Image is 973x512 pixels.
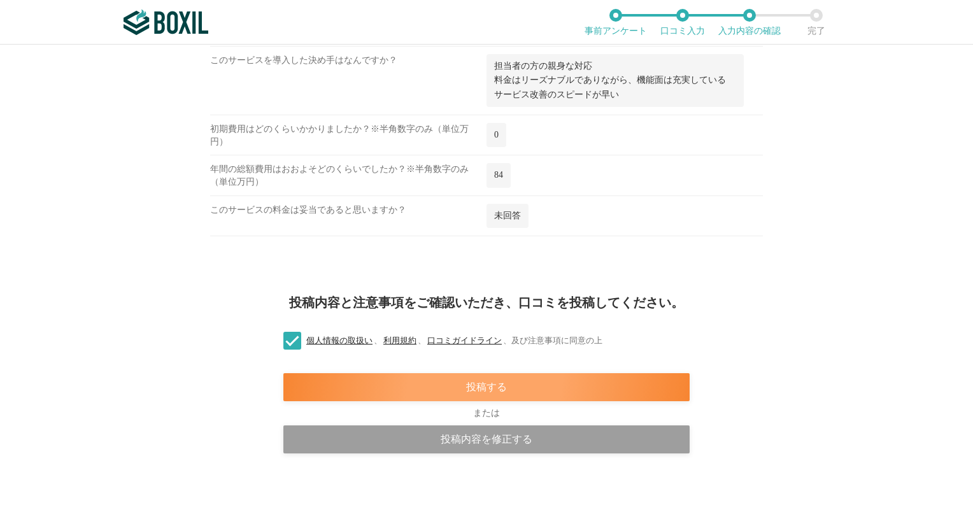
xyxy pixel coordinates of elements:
li: 事前アンケート [582,9,649,36]
li: 完了 [783,9,849,36]
label: 、 、 、 及び注意事項に同意の上 [273,334,602,348]
div: 初期費用はどのくらいかかりましたか？※半角数字のみ（単位万円） [210,123,487,155]
span: 0 [494,130,499,139]
div: このサービスの料金は妥当であると思いますか？ [210,204,487,236]
li: 入力内容の確認 [716,9,783,36]
span: 担当者の方の親身な対応 料金はリーズナブルでありながら、機能面は充実している サービス改善のスピードが早い [494,61,726,99]
div: このサービスを導入した決め手はなんですか？ [210,54,487,115]
span: 84 [494,170,503,180]
a: 口コミガイドライン [426,336,503,345]
div: 年間の総額費用はおおよそどのくらいでしたか？※半角数字のみ（単位万円） [210,163,487,195]
span: 未回答 [494,211,521,220]
a: 個人情報の取扱い [305,336,374,345]
li: 口コミ入力 [649,9,716,36]
div: 投稿内容を修正する [283,425,690,453]
img: ボクシルSaaS_ロゴ [124,10,208,35]
a: 利用規約 [382,336,418,345]
div: 投稿する [283,373,690,401]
